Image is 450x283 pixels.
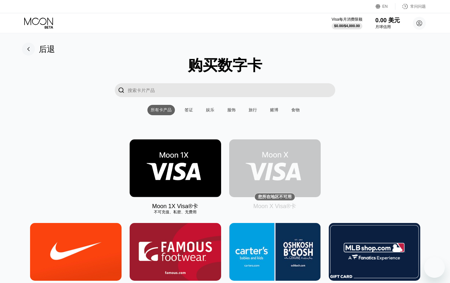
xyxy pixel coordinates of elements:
[382,4,388,9] font: EN
[410,4,426,9] font: 常问问题
[154,210,197,214] font: 不可充值、私密、无费用
[229,139,321,197] div: 您所在地区不可用
[152,203,198,209] font: Moon 1X Visa®卡
[22,43,55,56] div: 后退
[128,83,335,97] input: 搜索卡片产品
[39,45,55,54] font: 后退
[147,105,175,115] div: 所有卡产品
[258,194,292,199] font: 您所在地区不可用
[206,107,214,112] font: 娱乐
[185,107,193,112] font: 签证
[375,25,391,29] font: 月球信用
[188,57,262,74] font: 购买数字卡
[181,105,196,115] div: 签证
[334,24,343,28] font: $0.00
[288,105,303,115] div: 食物
[249,107,257,112] font: 旅行
[291,107,300,112] font: 食物
[151,107,172,112] font: 所有卡产品
[395,3,426,10] div: 常问问题
[203,105,218,115] div: 娱乐
[375,16,400,30] div: 0.00 美元月球信用
[376,3,395,10] div: EN
[245,105,260,115] div: 旅行
[344,24,360,28] font: $4,000.00
[267,105,282,115] div: 赌博
[115,83,128,97] div: 
[270,107,278,112] font: 赌博
[343,24,344,28] font: /
[375,17,400,24] font: 0.00 美元
[424,257,445,278] iframe: 启动消息传送窗口的按钮
[224,105,239,115] div: 服饰
[227,107,236,112] font: 服饰
[118,87,124,94] font: 
[253,203,296,209] font: Moon X Visa®卡
[332,17,362,22] font: Visa每月消费限额
[332,17,362,29] div: Visa每月消费限额$0.00/$4,000.00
